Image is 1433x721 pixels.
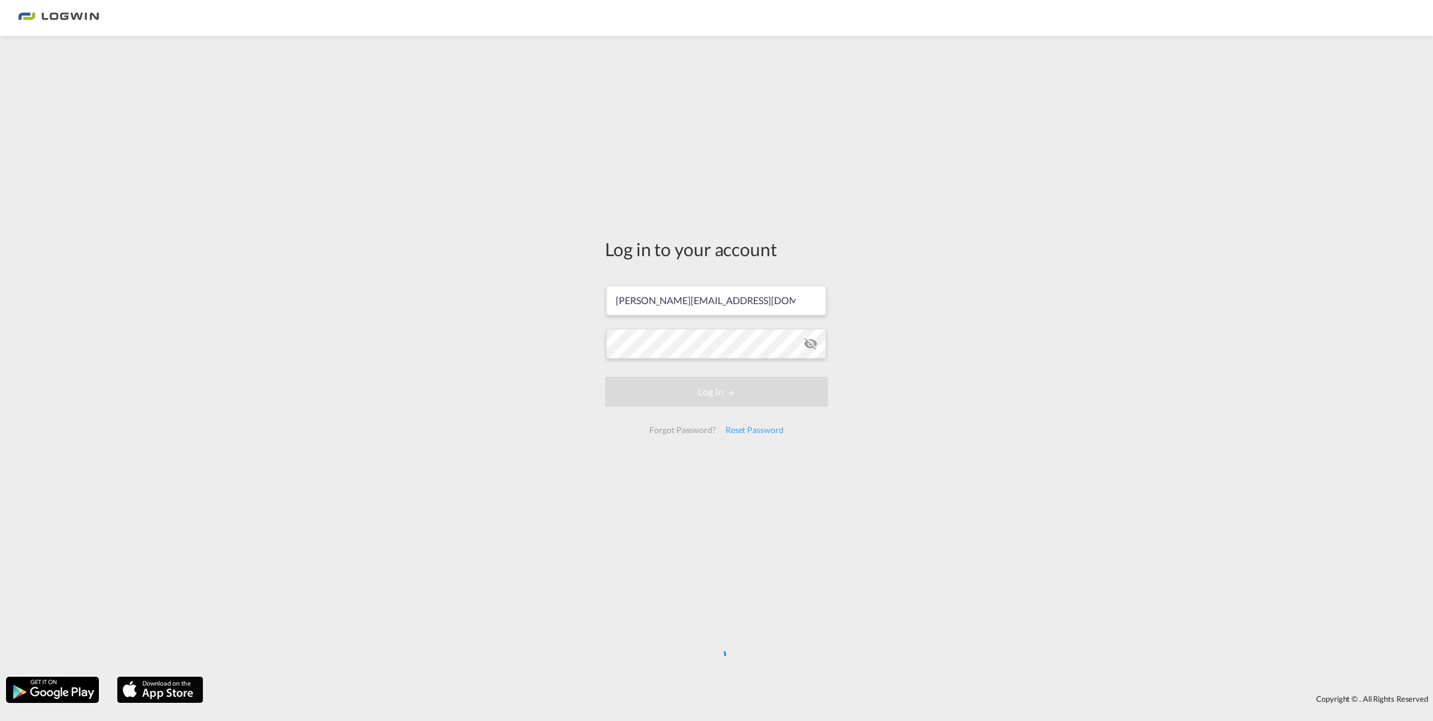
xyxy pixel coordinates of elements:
button: LOGIN [605,377,828,407]
input: Enter email/phone number [606,286,826,316]
div: Copyright © . All Rights Reserved [209,689,1433,709]
img: 2761ae10d95411efa20a1f5e0282d2d7.png [18,5,99,32]
img: apple.png [116,675,204,704]
img: google.png [5,675,100,704]
md-icon: icon-eye-off [803,337,818,351]
div: Reset Password [721,419,788,441]
div: Log in to your account [605,236,828,262]
div: Forgot Password? [645,419,720,441]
